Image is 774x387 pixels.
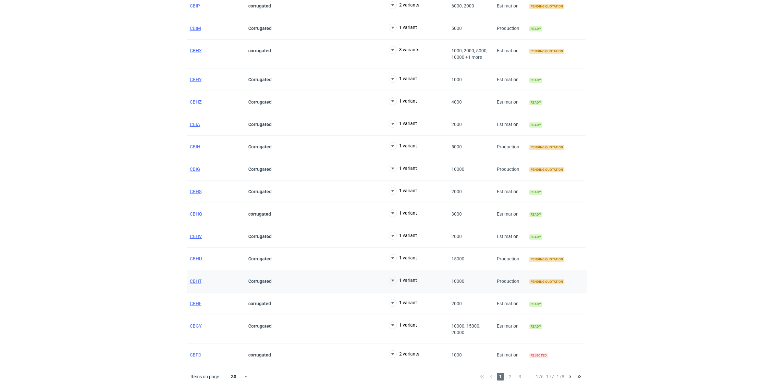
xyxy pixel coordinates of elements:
[494,69,527,91] div: Estimation
[529,279,564,284] span: Pending quotation
[248,323,272,329] strong: Corrugated
[190,122,200,127] a: CBIA
[529,26,542,31] span: Ready
[451,279,464,284] span: 10000
[494,17,527,40] div: Production
[529,167,564,172] span: Pending quotation
[223,372,244,381] div: 30
[248,48,271,53] strong: corrugated
[190,301,202,306] a: CBHF
[190,77,202,82] a: CBHY
[389,187,417,195] button: 1 variant
[451,301,462,306] span: 2000
[190,211,202,217] span: CBHQ
[451,48,487,60] span: 1000, 2000, 5000, 10000 +1 more
[248,301,271,306] strong: corrugated
[389,46,419,54] button: 3 variants
[389,165,417,172] button: 1 variant
[526,373,533,381] span: ...
[507,373,514,381] span: 2
[451,323,480,335] span: 10000, 15000, 20000
[529,4,564,9] span: Pending quotation
[494,91,527,113] div: Estimation
[451,352,462,357] span: 1000
[451,122,462,127] span: 2000
[494,113,527,136] div: Estimation
[190,256,202,261] a: CBHU
[248,211,271,217] strong: corrugated
[389,277,417,284] button: 1 variant
[529,212,542,217] span: Ready
[451,99,462,105] span: 4000
[529,100,542,105] span: Ready
[451,77,462,82] span: 1000
[529,257,564,262] span: Pending quotation
[529,234,542,240] span: Ready
[529,190,542,195] span: Ready
[190,144,200,149] a: CBIH
[389,1,419,9] button: 2 variants
[389,299,417,307] button: 1 variant
[190,3,200,8] a: CBIP
[190,279,202,284] a: CBHT
[248,3,271,8] strong: corrugated
[190,167,200,172] a: CBIG
[190,323,202,329] a: CBGY
[494,181,527,203] div: Estimation
[451,167,464,172] span: 10000
[494,225,527,248] div: Estimation
[389,209,417,217] button: 1 variant
[248,122,272,127] strong: Corrugated
[190,234,202,239] a: CBHV
[190,26,201,31] span: CBIM
[516,373,523,381] span: 3
[529,78,542,83] span: Ready
[529,302,542,307] span: Ready
[389,232,417,240] button: 1 variant
[451,211,462,217] span: 3000
[494,315,527,344] div: Estimation
[529,122,542,128] span: Ready
[546,373,554,381] span: 177
[494,203,527,225] div: Estimation
[494,158,527,181] div: Production
[389,350,419,358] button: 2 variants
[248,77,272,82] strong: Corrugated
[389,120,417,128] button: 1 variant
[451,234,462,239] span: 2000
[190,373,219,380] span: Items on page
[494,40,527,69] div: Estimation
[451,144,462,149] span: 5000
[389,24,417,31] button: 1 variant
[190,99,202,105] a: CBHZ
[529,324,542,329] span: Ready
[389,254,417,262] button: 1 variant
[248,99,272,105] strong: Corrugated
[529,145,564,150] span: Pending quotation
[248,256,272,261] strong: Corrugated
[494,270,527,293] div: Production
[389,97,417,105] button: 1 variant
[536,373,544,381] span: 176
[248,189,272,194] strong: Corrugated
[248,167,272,172] strong: Corrugated
[190,189,202,194] span: CBHS
[190,48,202,53] a: CBHX
[494,344,527,366] div: Estimation
[494,293,527,315] div: Estimation
[389,321,417,329] button: 1 variant
[248,352,271,357] strong: corrugated
[529,353,548,358] span: Rejected
[248,144,272,149] strong: Corrugated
